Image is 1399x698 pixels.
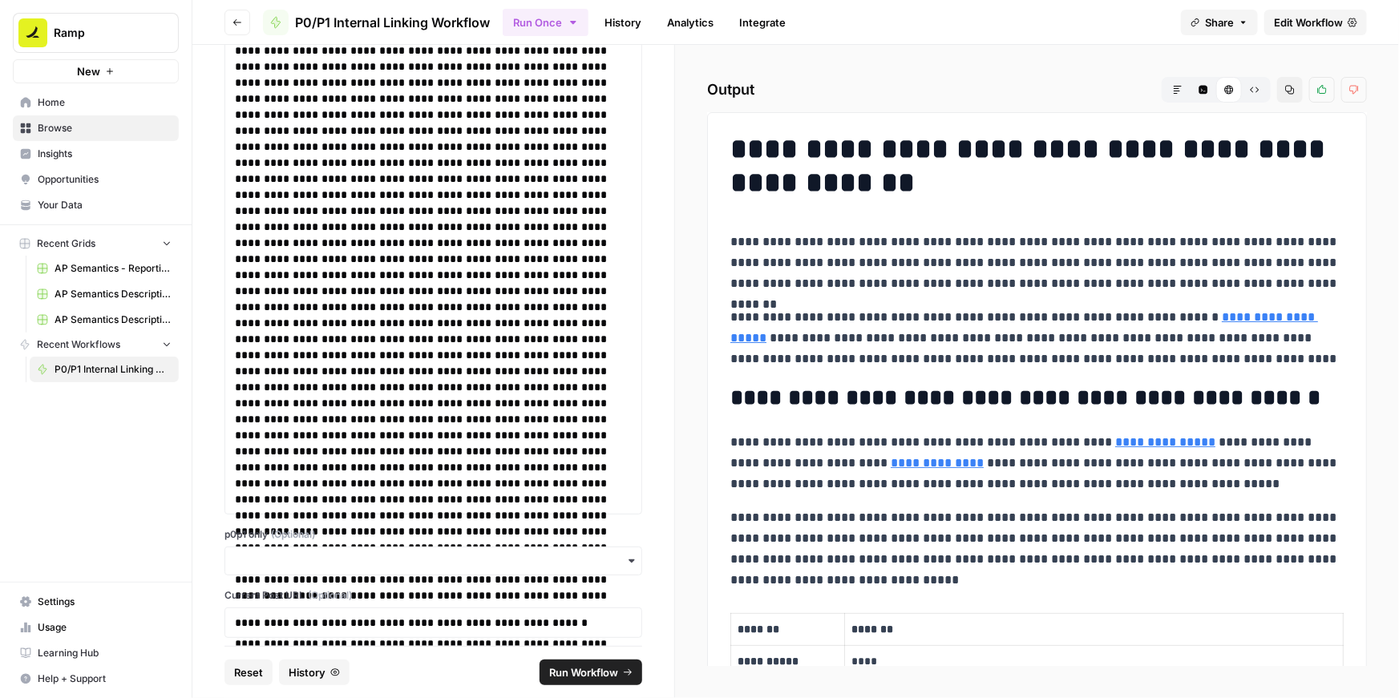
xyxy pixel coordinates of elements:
[263,10,490,35] a: P0/P1 Internal Linking Workflow
[77,63,100,79] span: New
[295,13,490,32] span: P0/P1 Internal Linking Workflow
[730,10,795,35] a: Integrate
[13,90,179,115] a: Home
[38,147,172,161] span: Insights
[308,588,352,603] span: (Optional)
[18,18,47,47] img: Ramp Logo
[13,167,179,192] a: Opportunities
[1205,14,1234,30] span: Share
[30,256,179,281] a: AP Semantics - Reporting
[30,281,179,307] a: AP Semantics Descriptions - Month 1 B
[38,595,172,609] span: Settings
[503,9,588,36] button: Run Once
[13,333,179,357] button: Recent Workflows
[13,115,179,141] a: Browse
[224,660,273,685] button: Reset
[1181,10,1258,35] button: Share
[38,121,172,135] span: Browse
[707,77,1367,103] h2: Output
[271,527,315,542] span: (Optional)
[38,95,172,110] span: Home
[13,141,179,167] a: Insights
[54,25,151,41] span: Ramp
[55,261,172,276] span: AP Semantics - Reporting
[1264,10,1367,35] a: Edit Workflow
[13,666,179,692] button: Help + Support
[13,59,179,83] button: New
[30,357,179,382] a: P0/P1 Internal Linking Workflow
[540,660,642,685] button: Run Workflow
[224,588,642,603] label: Current Post URL
[30,307,179,333] a: AP Semantics Descriptions - Month 1 A
[13,640,179,666] a: Learning Hub
[13,589,179,615] a: Settings
[13,615,179,640] a: Usage
[289,664,325,680] span: History
[55,287,172,301] span: AP Semantics Descriptions - Month 1 B
[549,664,618,680] span: Run Workflow
[38,620,172,635] span: Usage
[38,646,172,660] span: Learning Hub
[38,172,172,187] span: Opportunities
[279,660,350,685] button: History
[38,198,172,212] span: Your Data
[13,13,179,53] button: Workspace: Ramp
[1274,14,1343,30] span: Edit Workflow
[224,527,642,542] label: p0p1 only
[234,664,263,680] span: Reset
[55,362,172,377] span: P0/P1 Internal Linking Workflow
[224,644,642,660] p: Enter the URL of the current blog post to prevent self-linking (optional)
[13,232,179,256] button: Recent Grids
[595,10,651,35] a: History
[37,337,120,352] span: Recent Workflows
[657,10,723,35] a: Analytics
[55,313,172,327] span: AP Semantics Descriptions - Month 1 A
[37,236,95,251] span: Recent Grids
[38,672,172,686] span: Help + Support
[13,192,179,218] a: Your Data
